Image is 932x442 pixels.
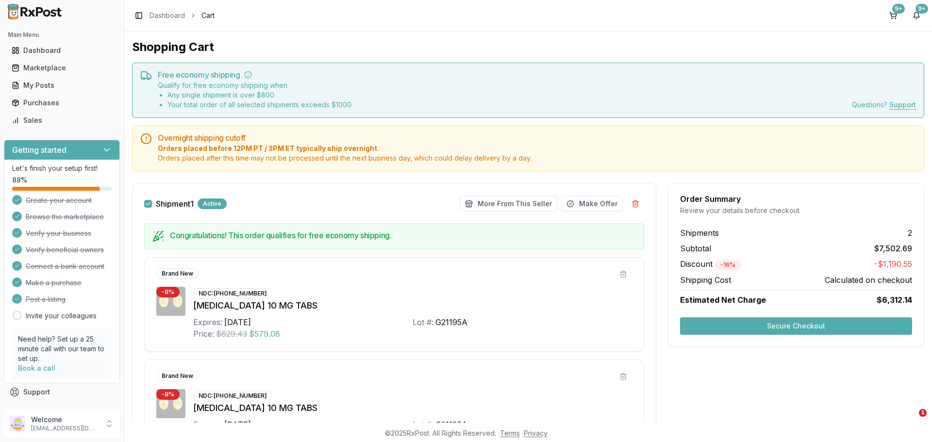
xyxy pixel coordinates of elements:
button: My Posts [4,78,120,93]
span: Connect a bank account [26,262,104,271]
div: Price: [193,328,214,340]
div: 9+ [892,4,905,14]
span: 2 [908,227,912,239]
div: - 16 % [715,260,741,270]
img: Jardiance 10 MG TABS [156,287,185,316]
span: -$1,190.55 [874,258,912,270]
div: NDC: [PHONE_NUMBER] [193,288,272,299]
button: Support [4,383,120,401]
span: Subtotal [680,243,711,254]
a: Terms [500,429,520,437]
li: Any single shipment is over $ 800 [167,90,351,100]
p: Welcome [31,415,99,425]
button: Feedback [4,401,120,418]
span: Verify beneficial owners [26,245,104,255]
p: [EMAIL_ADDRESS][DOMAIN_NAME] [31,425,99,432]
span: Orders placed after this time may not be processed until the next business day, which could delay... [158,153,916,163]
a: Purchases [8,94,116,112]
span: Feedback [23,405,56,414]
div: My Posts [12,81,112,90]
div: Order Summary [680,195,912,203]
span: Shipping Cost [680,274,731,286]
span: Estimated Net Charge [680,295,766,305]
div: Marketplace [12,63,112,73]
div: G21195A [435,316,467,328]
span: Make a purchase [26,278,82,288]
div: Expires: [193,419,222,430]
span: Shipments [680,227,719,239]
div: [DATE] [224,419,251,430]
div: Questions? [852,100,916,110]
div: Purchases [12,98,112,108]
div: Sales [12,115,112,125]
h1: Shopping Cart [132,39,924,55]
div: G21195A [435,419,467,430]
div: Dashboard [12,46,112,55]
span: Orders placed before 12PM PT / 3PM ET typically ship overnight. [158,144,916,153]
a: Privacy [524,429,548,437]
li: Your total order of all selected shipments exceeds $ 1000 [167,100,351,110]
span: $7,502.69 [874,243,912,254]
iframe: Intercom live chat [899,409,922,432]
div: - 8 % [156,287,180,297]
span: Post a listing [26,295,66,304]
span: $6,312.14 [877,294,912,306]
span: $629.43 [216,328,247,340]
button: Sales [4,113,120,128]
div: 9+ [915,4,928,14]
button: More From This Seller [460,196,557,212]
a: Invite your colleagues [26,311,97,321]
button: Secure Checkout [680,317,912,335]
a: Sales [8,112,116,129]
img: User avatar [10,416,25,431]
div: Qualify for free economy shipping when [158,81,351,110]
span: Discount [680,259,741,269]
h5: Free economy shipping [158,71,916,79]
div: [DATE] [224,316,251,328]
h3: Getting started [12,144,67,156]
span: 1 [919,409,927,417]
div: Brand New [156,268,199,279]
span: Calculated on checkout [825,274,912,286]
span: Make Offer [579,199,617,209]
button: Make Offer [561,196,623,212]
button: Marketplace [4,60,120,76]
label: Shipment 1 [156,200,194,208]
h5: Overnight shipping cutoff [158,134,916,142]
h2: Main Menu [8,31,116,39]
div: [MEDICAL_DATA] 10 MG TABS [193,299,632,312]
img: Jardiance 10 MG TABS [156,389,185,418]
span: Browse the marketplace [26,212,104,222]
span: $579.08 [249,328,280,340]
div: Brand New [156,371,199,381]
div: Review your details before checkout [680,206,912,215]
a: Book a call [18,364,55,372]
div: Lot #: [413,419,433,430]
img: RxPost Logo [4,4,66,19]
h5: Congratulations! This order qualifies for free economy shipping. [170,231,636,239]
a: Dashboard [150,11,185,20]
button: 9+ [909,8,924,23]
div: Active [198,198,227,209]
p: Need help? Set up a 25 minute call with our team to set up. [18,334,106,363]
button: Purchases [4,95,120,111]
span: Cart [201,11,215,20]
nav: breadcrumb [150,11,215,20]
button: Dashboard [4,43,120,58]
div: Lot #: [413,316,433,328]
button: 9+ [885,8,901,23]
a: Dashboard [8,42,116,59]
div: [MEDICAL_DATA] 10 MG TABS [193,401,632,415]
span: Verify your business [26,229,91,238]
a: Marketplace [8,59,116,77]
span: 88 % [12,175,27,185]
a: My Posts [8,77,116,94]
div: Expires: [193,316,222,328]
div: - 8 % [156,389,180,400]
span: Create your account [26,196,92,205]
p: Let's finish your setup first! [12,164,112,173]
div: NDC: [PHONE_NUMBER] [193,391,272,401]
